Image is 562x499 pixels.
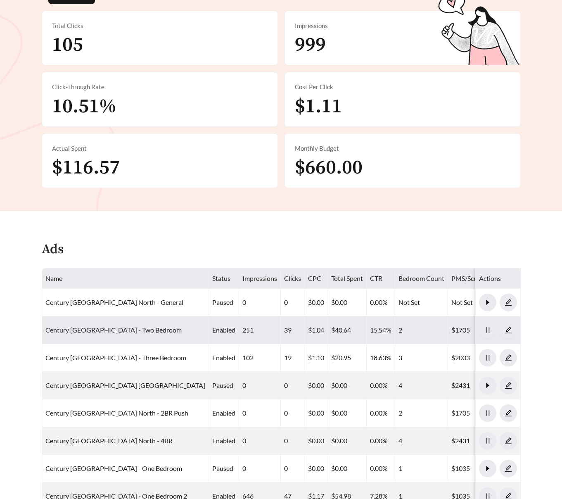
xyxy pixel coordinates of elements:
[305,455,328,482] td: $0.00
[500,354,517,361] a: edit
[52,155,120,180] span: $116.57
[281,289,305,316] td: 0
[212,381,233,389] span: paused
[295,94,342,119] span: $1.11
[370,274,382,282] span: CTR
[212,326,235,334] span: enabled
[42,242,64,257] h4: Ads
[281,455,305,482] td: 0
[328,316,367,344] td: $40.64
[52,21,268,31] div: Total Clicks
[448,344,522,372] td: $2003
[395,455,448,482] td: 1
[328,289,367,316] td: $0.00
[479,382,496,389] span: caret-right
[305,399,328,427] td: $0.00
[448,289,522,316] td: Not Set
[239,289,281,316] td: 0
[305,289,328,316] td: $0.00
[45,326,182,334] a: Century [GEOGRAPHIC_DATA] - Two Bedroom
[42,269,209,289] th: Name
[305,427,328,455] td: $0.00
[479,326,496,334] span: pause
[45,298,183,306] a: Century [GEOGRAPHIC_DATA] North - General
[479,321,496,339] button: pause
[45,437,173,444] a: Century [GEOGRAPHIC_DATA] North - 4BR
[479,432,496,449] button: pause
[448,399,522,427] td: $1705
[328,269,367,289] th: Total Spent
[500,377,517,394] button: edit
[239,372,281,399] td: 0
[212,409,235,417] span: enabled
[212,464,233,472] span: paused
[45,354,186,361] a: Century [GEOGRAPHIC_DATA] - Three Bedroom
[479,354,496,361] span: pause
[500,465,517,472] span: edit
[239,344,281,372] td: 102
[479,404,496,422] button: pause
[281,372,305,399] td: 0
[52,33,83,57] span: 105
[395,344,448,372] td: 3
[328,372,367,399] td: $0.00
[295,33,326,57] span: 999
[367,427,395,455] td: 0.00%
[308,274,321,282] span: CPC
[395,289,448,316] td: Not Set
[500,298,517,306] a: edit
[500,409,517,417] a: edit
[239,316,281,344] td: 251
[212,437,235,444] span: enabled
[209,269,239,289] th: Status
[367,455,395,482] td: 0.00%
[395,269,448,289] th: Bedroom Count
[500,354,517,361] span: edit
[448,427,522,455] td: $2431
[479,460,496,477] button: caret-right
[305,344,328,372] td: $1.10
[448,372,522,399] td: $2431
[395,372,448,399] td: 4
[52,94,116,119] span: 10.51%
[328,399,367,427] td: $0.00
[479,377,496,394] button: caret-right
[500,409,517,417] span: edit
[500,382,517,389] span: edit
[45,381,205,389] a: Century [GEOGRAPHIC_DATA] [GEOGRAPHIC_DATA]
[448,455,522,482] td: $1035
[479,409,496,417] span: pause
[500,299,517,306] span: edit
[239,455,281,482] td: 0
[479,299,496,306] span: caret-right
[328,455,367,482] td: $0.00
[295,155,363,180] span: $660.00
[500,326,517,334] a: edit
[212,354,235,361] span: enabled
[45,464,182,472] a: Century [GEOGRAPHIC_DATA] - One Bedroom
[500,294,517,311] button: edit
[500,381,517,389] a: edit
[479,437,496,444] span: pause
[500,404,517,422] button: edit
[500,460,517,477] button: edit
[500,321,517,339] button: edit
[395,316,448,344] td: 2
[479,294,496,311] button: caret-right
[328,427,367,455] td: $0.00
[500,464,517,472] a: edit
[476,269,521,289] th: Actions
[305,372,328,399] td: $0.00
[295,21,510,31] div: Impressions
[479,349,496,366] button: pause
[500,432,517,449] button: edit
[239,269,281,289] th: Impressions
[328,344,367,372] td: $20.95
[281,269,305,289] th: Clicks
[281,344,305,372] td: 19
[295,82,510,92] div: Cost Per Click
[395,427,448,455] td: 4
[239,399,281,427] td: 0
[239,427,281,455] td: 0
[395,399,448,427] td: 2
